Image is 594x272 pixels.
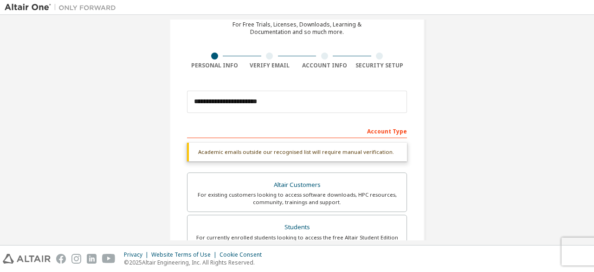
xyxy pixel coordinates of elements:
div: Academic emails outside our recognised list will require manual verification. [187,143,407,161]
div: Cookie Consent [220,251,267,259]
div: Students [193,221,401,234]
p: © 2025 Altair Engineering, Inc. All Rights Reserved. [124,259,267,266]
div: Account Type [187,123,407,138]
div: Altair Customers [193,179,401,192]
img: linkedin.svg [87,254,97,264]
div: Personal Info [187,62,242,69]
img: instagram.svg [71,254,81,264]
img: youtube.svg [102,254,116,264]
div: For existing customers looking to access software downloads, HPC resources, community, trainings ... [193,191,401,206]
div: Verify Email [242,62,297,69]
div: Privacy [124,251,151,259]
div: Website Terms of Use [151,251,220,259]
div: For Free Trials, Licenses, Downloads, Learning & Documentation and so much more. [232,21,362,36]
img: Altair One [5,3,121,12]
div: Security Setup [352,62,407,69]
div: For currently enrolled students looking to access the free Altair Student Edition bundle and all ... [193,234,401,249]
img: altair_logo.svg [3,254,51,264]
div: Account Info [297,62,352,69]
img: facebook.svg [56,254,66,264]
